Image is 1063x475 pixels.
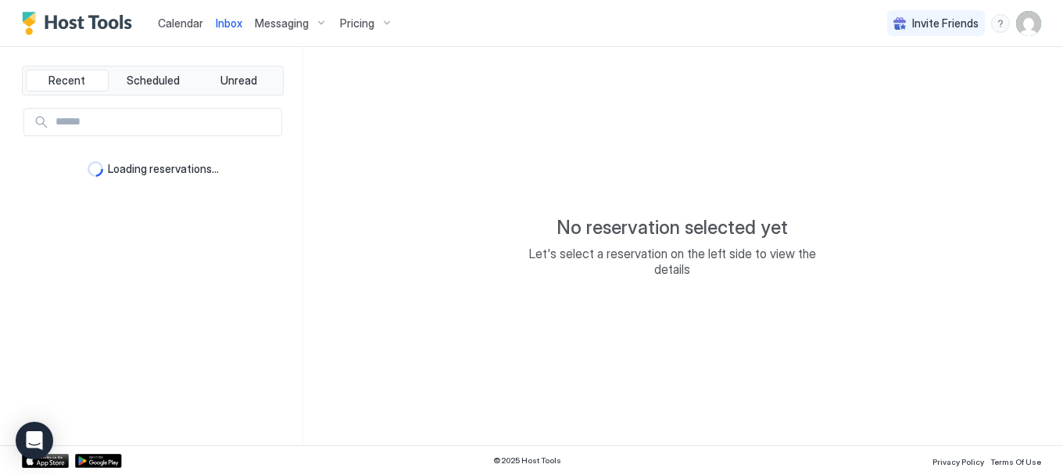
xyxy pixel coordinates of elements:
a: Calendar [158,15,203,31]
span: Privacy Policy [932,457,984,466]
a: Google Play Store [75,454,122,468]
span: © 2025 Host Tools [493,455,561,466]
span: Loading reservations... [108,162,219,176]
button: Unread [197,70,280,92]
a: Host Tools Logo [22,12,139,35]
span: Messaging [255,16,309,31]
span: Unread [220,74,257,88]
span: Scheduled [127,74,180,88]
span: Invite Friends [912,16,979,31]
div: loading [88,161,103,177]
button: Scheduled [112,70,195,92]
span: Terms Of Use [990,457,1041,466]
input: Input Field [49,109,281,135]
span: Inbox [216,16,242,30]
a: App Store [22,454,69,468]
a: Privacy Policy [932,452,984,469]
span: No reservation selected yet [557,216,788,239]
div: menu [991,14,1010,33]
div: User profile [1016,11,1041,36]
span: Pricing [340,16,374,31]
a: Terms Of Use [990,452,1041,469]
span: Let's select a reservation on the left side to view the details [516,246,829,277]
span: Calendar [158,16,203,30]
span: Recent [48,74,85,88]
button: Recent [26,70,109,92]
div: Open Intercom Messenger [16,422,53,459]
div: tab-group [22,66,284,95]
a: Inbox [216,15,242,31]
